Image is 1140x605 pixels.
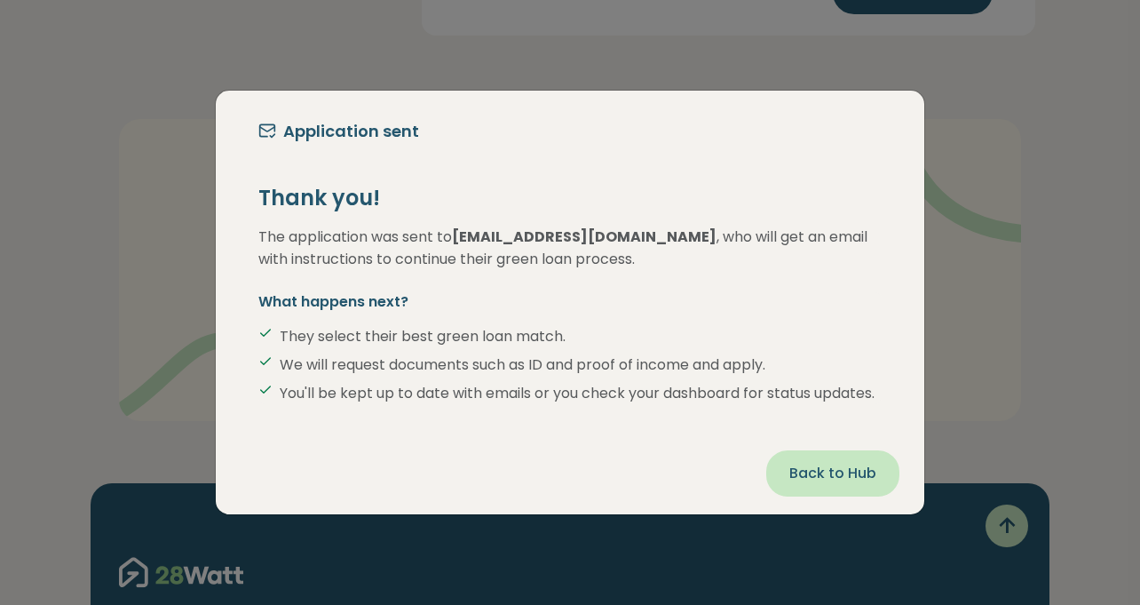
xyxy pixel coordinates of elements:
[283,119,419,143] h5: Application sent
[258,186,882,211] h3: Thank you!
[280,383,875,404] span: You'll be kept up to date with emails or you check your dashboard for status updates.
[766,450,899,497] button: Back to Hub
[789,463,876,484] span: Back to Hub
[280,326,566,347] span: They select their best green loan match.
[258,292,882,312] h6: What happens next?
[258,226,882,271] p: The application was sent to , who will get an email with instructions to continue their green loa...
[280,354,765,376] span: We will request documents such as ID and proof of income and apply.
[452,227,716,247] strong: [EMAIL_ADDRESS][DOMAIN_NAME]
